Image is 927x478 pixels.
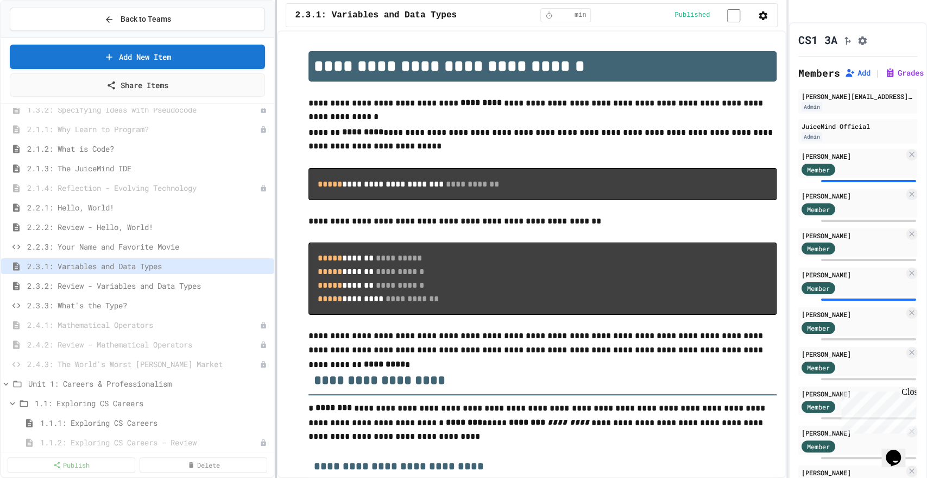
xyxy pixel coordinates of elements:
h2: Members [798,65,840,80]
span: 2.4.2: Review - Mathematical Operators [27,339,260,350]
div: [PERSON_NAME] [802,231,904,240]
div: Admin [802,132,822,141]
iframe: chat widget [881,434,916,467]
div: Unpublished [260,321,267,329]
div: [PERSON_NAME] [802,349,904,359]
div: Admin [802,102,822,111]
span: Member [807,165,830,175]
a: Delete [140,457,267,473]
div: Unpublished [260,341,267,349]
a: Publish [8,457,135,473]
div: [PERSON_NAME] [802,428,904,438]
div: Unpublished [260,439,267,446]
a: Share Items [10,73,265,97]
button: Add [844,67,871,78]
span: Member [807,204,830,214]
span: 1.1: Exploring CS Careers [35,398,269,409]
span: 2.3.2: Review - Variables and Data Types [27,280,269,291]
a: Add New Item [10,45,265,69]
div: Unpublished [260,361,267,368]
div: [PERSON_NAME] [802,389,904,399]
span: 2.1.4: Reflection - Evolving Technology [27,182,260,194]
span: 2.2.1: Hello, World! [27,202,269,213]
div: Unpublished [260,184,267,192]
span: 2.1.3: The JuiceMind IDE [27,163,269,174]
span: 2.1.2: What is Code? [27,143,269,154]
div: Chat with us now!Close [4,4,75,69]
span: 2.3.3: What's the Type? [27,300,269,311]
span: Published [674,11,710,20]
iframe: chat widget [837,387,916,433]
div: [PERSON_NAME] [802,270,904,280]
div: [PERSON_NAME] [802,151,904,161]
span: 2.3.1: Variables and Data Types [295,9,457,22]
button: Grades [885,67,924,78]
button: Back to Teams [10,8,265,31]
span: 2.2.3: Your Name and Favorite Movie [27,241,269,252]
h1: CS1 3A [798,32,837,47]
div: [PERSON_NAME] [802,191,904,201]
span: min [575,11,587,20]
span: Member [807,323,830,333]
span: Member [807,363,830,373]
div: [PERSON_NAME][EMAIL_ADDRESS][PERSON_NAME][DOMAIN_NAME] [802,91,914,101]
div: [PERSON_NAME] [802,309,904,319]
span: | [875,66,880,79]
span: 2.4.1: Mathematical Operators [27,319,260,331]
div: Unpublished [260,126,267,133]
span: Back to Teams [121,14,171,25]
button: Assignment Settings [857,33,868,46]
span: 2.2.2: Review - Hello, World! [27,221,269,233]
input: publish toggle [714,9,753,22]
div: JuiceMind Official [802,121,914,131]
div: Unpublished [260,106,267,114]
div: Content is published and visible to students [674,8,753,22]
span: Member [807,244,830,253]
span: 2.4.3: The World's Worst [PERSON_NAME] Market [27,358,260,370]
span: 1.1.1: Exploring CS Careers [40,417,269,429]
span: Member [807,402,830,412]
button: Click to see fork details [842,33,853,46]
span: Member [807,283,830,293]
span: 1.1.2: Exploring CS Careers - Review [40,437,260,448]
span: 2.1.1: Why Learn to Program? [27,123,260,135]
span: 2.3.1: Variables and Data Types [27,260,269,272]
span: Unit 1: Careers & Professionalism [28,378,269,389]
span: 1.3.2: Specifying Ideas with Pseudocode [27,104,260,115]
span: Member [807,442,830,451]
div: [PERSON_NAME] [802,468,904,477]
